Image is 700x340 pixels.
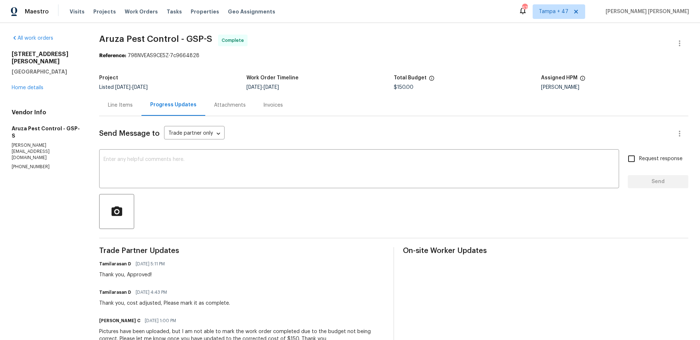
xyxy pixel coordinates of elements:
[99,52,688,59] div: 798NVEAS9CE5Z-7c9664828
[541,85,688,90] div: [PERSON_NAME]
[214,102,246,109] div: Attachments
[136,289,167,296] span: [DATE] 4:43 PM
[12,109,82,116] h4: Vendor Info
[541,75,577,80] h5: Assigned HPM
[99,247,385,254] span: Trade Partner Updates
[132,85,148,90] span: [DATE]
[99,317,140,324] h6: [PERSON_NAME] C
[539,8,568,15] span: Tampa + 47
[93,8,116,15] span: Projects
[99,300,230,307] div: Thank you, cost adjusted, Please mark it as complete.
[394,85,413,90] span: $150.00
[12,51,82,65] h2: [STREET_ADDRESS][PERSON_NAME]
[263,102,283,109] div: Invoices
[145,317,176,324] span: [DATE] 1:00 PM
[639,155,682,163] span: Request response
[264,85,279,90] span: [DATE]
[125,8,158,15] span: Work Orders
[150,101,197,108] div: Progress Updates
[115,85,131,90] span: [DATE]
[429,75,435,85] span: The total cost of line items that have been proposed by Opendoor. This sum includes line items th...
[115,85,148,90] span: -
[12,164,82,170] p: [PHONE_NUMBER]
[522,4,527,12] div: 679
[246,85,262,90] span: [DATE]
[191,8,219,15] span: Properties
[246,85,279,90] span: -
[99,75,118,80] h5: Project
[12,85,43,90] a: Home details
[222,37,247,44] span: Complete
[108,102,133,109] div: Line Items
[99,130,160,137] span: Send Message to
[70,8,85,15] span: Visits
[12,36,53,41] a: All work orders
[403,247,688,254] span: On-site Worker Updates
[394,75,427,80] h5: Total Budget
[136,260,165,268] span: [DATE] 5:11 PM
[99,289,131,296] h6: Tamilarasan D
[246,75,299,80] h5: Work Order Timeline
[99,271,169,278] div: Thank you, Approved!
[580,75,586,85] span: The hpm assigned to this work order.
[99,53,126,58] b: Reference:
[99,35,212,43] span: Aruza Pest Control - GSP-S
[99,260,131,268] h6: Tamilarasan D
[603,8,689,15] span: [PERSON_NAME] [PERSON_NAME]
[25,8,49,15] span: Maestro
[12,68,82,75] h5: [GEOGRAPHIC_DATA]
[99,85,148,90] span: Listed
[12,125,82,139] h5: Aruza Pest Control - GSP-S
[167,9,182,14] span: Tasks
[164,128,225,140] div: Trade partner only
[12,142,82,161] p: [PERSON_NAME][EMAIL_ADDRESS][DOMAIN_NAME]
[228,8,275,15] span: Geo Assignments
